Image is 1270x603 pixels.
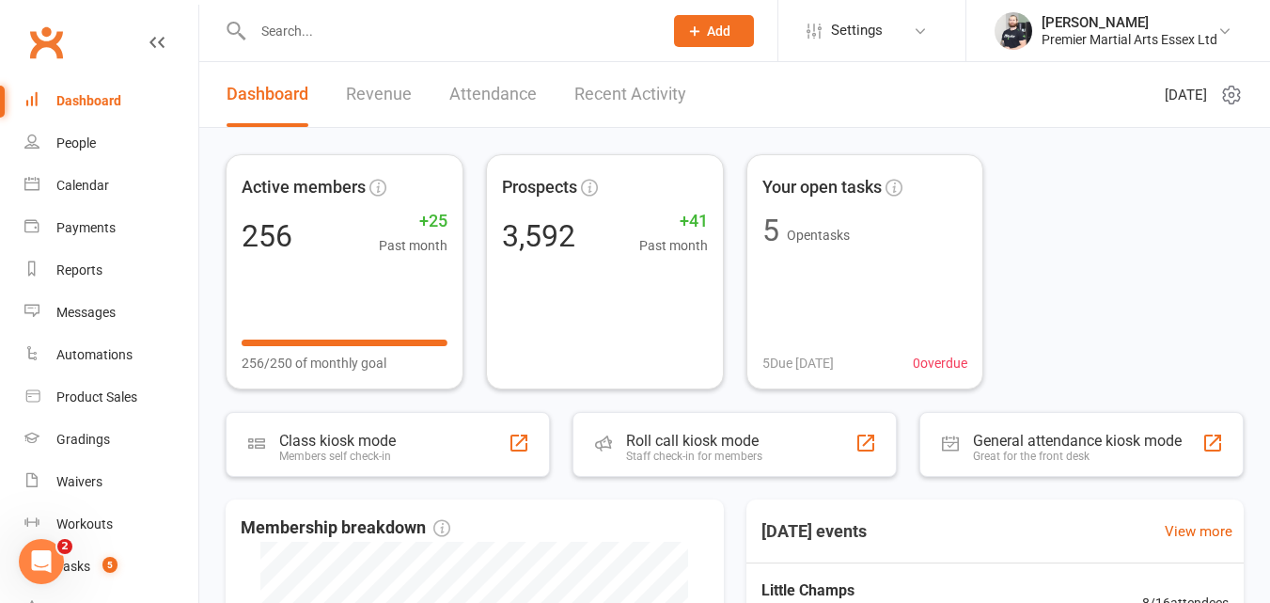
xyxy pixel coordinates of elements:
[24,292,198,334] a: Messages
[56,220,116,235] div: Payments
[762,353,834,373] span: 5 Due [DATE]
[1165,84,1207,106] span: [DATE]
[279,432,396,450] div: Class kiosk mode
[379,235,447,256] span: Past month
[56,347,133,362] div: Automations
[242,174,366,201] span: Active members
[995,12,1032,50] img: thumb_image1616261423.png
[913,353,967,373] span: 0 overdue
[346,62,412,127] a: Revenue
[762,174,882,201] span: Your open tasks
[24,207,198,249] a: Payments
[56,178,109,193] div: Calendar
[56,93,121,108] div: Dashboard
[247,18,650,44] input: Search...
[24,461,198,503] a: Waivers
[626,450,762,463] div: Staff check-in for members
[56,559,90,574] div: Tasks
[449,62,537,127] a: Attendance
[23,19,70,66] a: Clubworx
[242,221,292,251] div: 256
[674,15,754,47] button: Add
[24,165,198,207] a: Calendar
[1042,14,1217,31] div: [PERSON_NAME]
[707,24,730,39] span: Add
[24,334,198,376] a: Automations
[973,450,1182,463] div: Great for the front desk
[831,9,883,52] span: Settings
[762,215,779,246] div: 5
[24,376,198,419] a: Product Sales
[279,450,396,463] div: Members self check-in
[102,557,118,573] span: 5
[1165,520,1232,543] a: View more
[973,432,1182,450] div: General attendance kiosk mode
[639,235,708,256] span: Past month
[56,262,102,278] div: Reports
[56,389,137,405] div: Product Sales
[24,503,198,546] a: Workouts
[19,539,64,584] iframe: Intercom live chat
[502,221,575,251] div: 3,592
[502,174,577,201] span: Prospects
[24,249,198,292] a: Reports
[241,515,450,542] span: Membership breakdown
[56,474,102,489] div: Waivers
[626,432,762,450] div: Roll call kiosk mode
[1042,31,1217,48] div: Premier Martial Arts Essex Ltd
[639,208,708,235] span: +41
[242,353,386,373] span: 256/250 of monthly goal
[761,579,1057,603] span: Little Champs
[24,419,198,461] a: Gradings
[56,432,110,447] div: Gradings
[227,62,308,127] a: Dashboard
[574,62,686,127] a: Recent Activity
[57,539,72,554] span: 2
[24,546,198,588] a: Tasks 5
[787,228,850,243] span: Open tasks
[24,122,198,165] a: People
[746,515,882,548] h3: [DATE] events
[379,208,447,235] span: +25
[56,135,96,151] div: People
[24,80,198,122] a: Dashboard
[56,305,116,320] div: Messages
[56,516,113,532] div: Workouts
